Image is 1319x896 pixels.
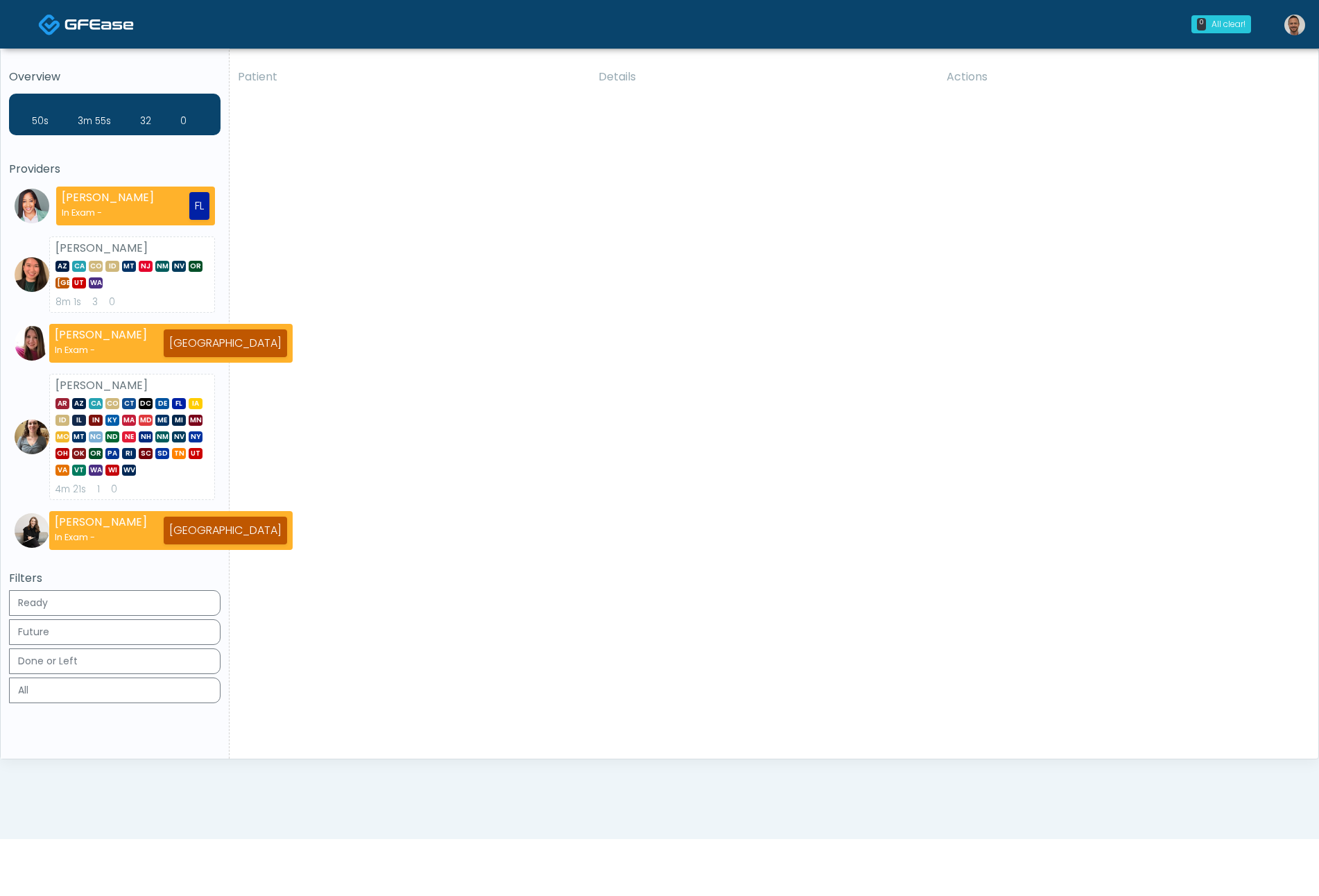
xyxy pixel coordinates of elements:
span: NV [172,261,186,272]
span: AZ [72,398,86,409]
h5: Providers [9,163,221,175]
span: AZ [55,261,69,272]
span: IA [189,398,202,409]
div: Exams Completed [97,483,100,497]
img: Aila Paredes [15,257,49,292]
div: All clear! [1212,18,1245,31]
span: AR [55,398,69,409]
span: CO [89,261,103,272]
div: Average Review Time [55,295,81,309]
span: FL [172,398,186,409]
img: Megan McComy [15,326,49,361]
div: Exams Completed [92,295,98,309]
div: Basic example [9,590,221,707]
strong: [PERSON_NAME] [55,377,148,393]
span: NE [122,431,136,442]
span: MT [122,261,136,272]
span: NM [155,261,169,272]
span: DE [155,398,169,409]
span: CA [72,261,86,272]
span: SD [155,448,169,459]
th: Patient [230,60,590,94]
div: [GEOGRAPHIC_DATA] [164,517,287,544]
span: WA [89,465,103,476]
div: In Exam - [55,343,147,356]
div: 0 [1197,18,1206,31]
span: IN [89,415,103,426]
div: Average Review Time [55,483,86,497]
span: [GEOGRAPHIC_DATA] [55,277,69,288]
span: NV [172,431,186,442]
span: NC [89,431,103,442]
span: MA [122,415,136,426]
h5: Overview [9,71,221,83]
strong: [PERSON_NAME] [62,189,154,205]
span: OH [55,448,69,459]
th: Actions [938,60,1308,94]
h5: Filters [9,572,221,585]
div: Exams Completed [140,101,151,128]
div: In Exam - [62,206,154,219]
strong: [PERSON_NAME] [55,514,147,530]
span: UT [189,448,202,459]
span: RI [122,448,136,459]
img: Docovia [64,17,134,31]
a: Docovia [38,1,139,47]
span: NJ [139,261,153,272]
span: CA [89,398,103,409]
div: Extended Exams [109,295,115,309]
span: ID [55,415,69,426]
div: In Exam - [55,531,147,544]
span: MN [189,415,202,426]
span: NY [189,431,202,442]
button: All [9,678,221,703]
strong: [PERSON_NAME] [55,240,148,256]
strong: [PERSON_NAME] [55,327,147,343]
span: PA [105,448,119,459]
img: Jennifer Ekeh [15,189,49,223]
span: NH [139,431,153,442]
span: ID [105,261,119,272]
img: Docovia [38,13,61,36]
div: Average Review Time [78,101,111,128]
div: FL [189,192,209,220]
span: MO [55,431,69,442]
span: OK [72,448,86,459]
span: CO [105,398,119,409]
span: DC [139,398,153,409]
span: KY [105,415,119,426]
span: VA [55,465,69,476]
a: 0 All clear! [1183,10,1259,39]
button: Future [9,619,221,645]
div: Extended Exams [180,101,187,128]
img: JoeGFE Gossman [1284,15,1305,35]
div: Extended Exams [111,483,117,497]
span: IL [72,415,86,426]
span: ND [105,431,119,442]
span: WA [89,277,103,288]
span: ME [155,415,169,426]
span: MD [139,415,153,426]
span: UT [72,277,86,288]
span: MI [172,415,186,426]
button: Done or Left [9,648,221,674]
span: SC [139,448,153,459]
span: NM [155,431,169,442]
img: Carissa Kelly [15,420,49,454]
span: MT [72,431,86,442]
div: Average Wait Time [32,101,49,128]
span: TN [172,448,186,459]
span: WV [122,465,136,476]
span: OR [189,261,202,272]
div: [GEOGRAPHIC_DATA] [164,329,287,357]
button: Ready [9,590,221,616]
span: OR [89,448,103,459]
span: CT [122,398,136,409]
span: WI [105,465,119,476]
span: VT [72,465,86,476]
img: Sydney Lundberg [15,513,49,548]
th: Details [590,60,938,94]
